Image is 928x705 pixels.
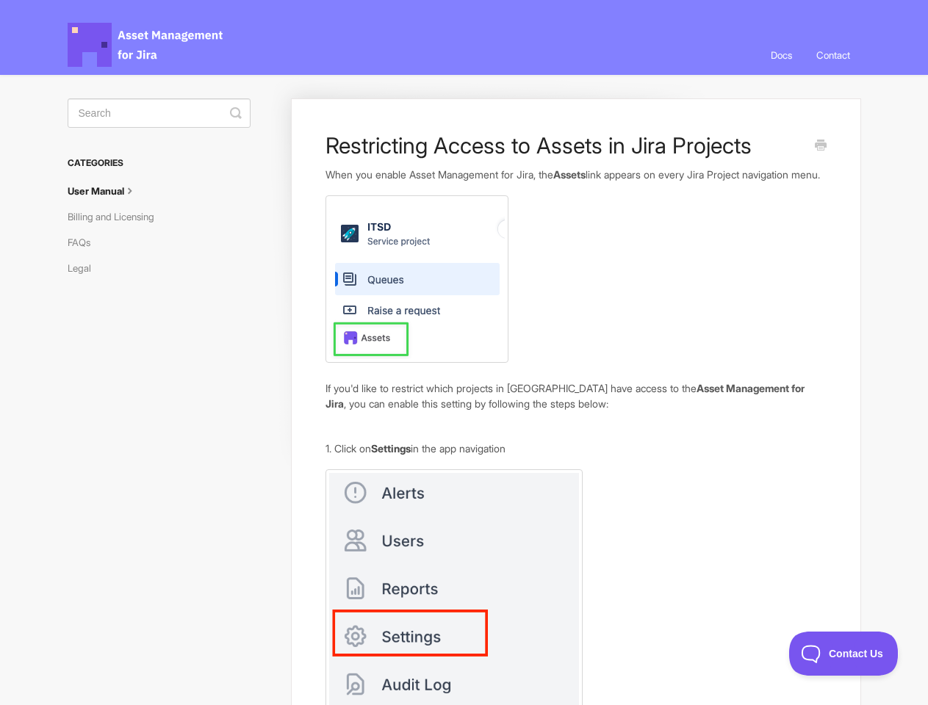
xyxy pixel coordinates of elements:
[68,256,102,280] a: Legal
[68,179,148,203] a: User Manual
[325,380,826,412] p: If you'd like to restrict which projects in [GEOGRAPHIC_DATA] have access to the , you can enable...
[68,231,101,254] a: FAQs
[325,167,826,183] p: When you enable Asset Management for Jira, the link appears on every Jira Project navigation menu.
[68,23,225,67] span: Asset Management for Jira Docs
[760,35,803,75] a: Docs
[789,632,899,676] iframe: Toggle Customer Support
[371,442,411,455] strong: Settings
[325,132,804,159] h1: Restricting Access to Assets in Jira Projects
[325,441,826,457] p: 1. Click on in the app navigation
[68,205,165,228] a: Billing and Licensing
[553,168,586,181] b: Assets
[325,195,508,363] img: file-jqHrhcaNgJ.png
[68,98,251,128] input: Search
[805,35,861,75] a: Contact
[815,138,827,154] a: Print this Article
[68,150,251,176] h3: Categories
